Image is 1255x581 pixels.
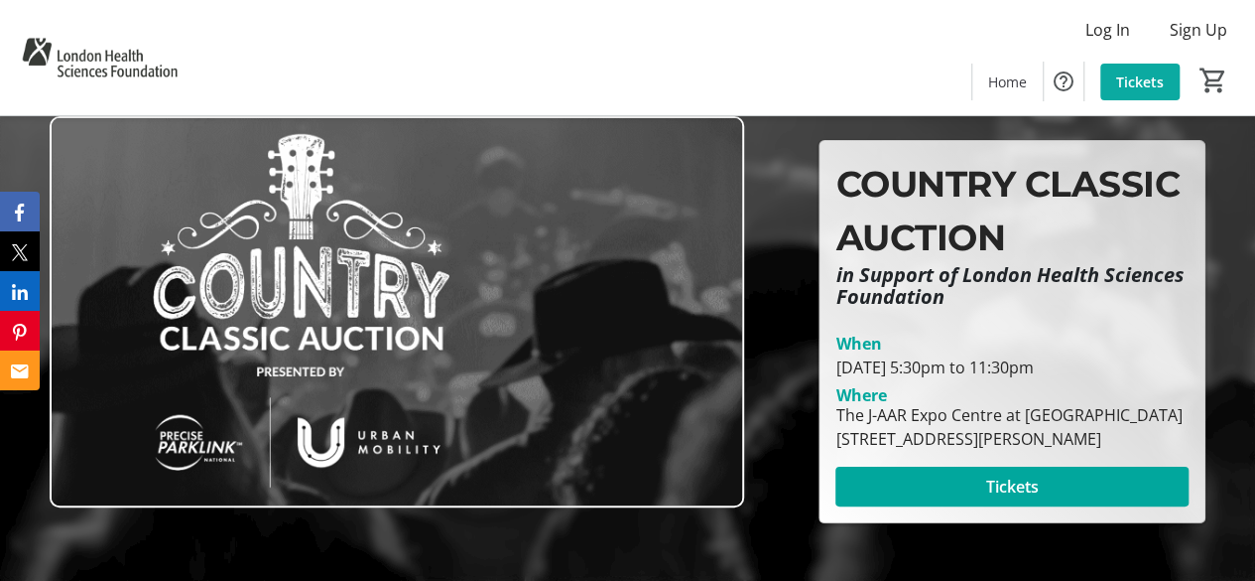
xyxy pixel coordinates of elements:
[972,64,1043,100] a: Home
[835,261,1188,310] em: in Support of London Health Sciences Foundation
[835,403,1182,427] div: The J-AAR Expo Centre at [GEOGRAPHIC_DATA]
[1154,14,1243,46] button: Sign Up
[1116,72,1164,92] span: Tickets
[835,427,1182,451] div: [STREET_ADDRESS][PERSON_NAME]
[835,157,1189,264] p: COUNTRY CLASSIC AUCTION
[835,387,886,403] div: Where
[1069,14,1146,46] button: Log In
[835,332,881,356] div: When
[12,8,188,107] img: London Health Sciences Foundation's Logo
[835,467,1189,507] button: Tickets
[1044,62,1083,101] button: Help
[1170,18,1227,42] span: Sign Up
[50,116,744,508] img: Campaign CTA Media Photo
[835,356,1189,379] div: [DATE] 5:30pm to 11:30pm
[1100,64,1180,100] a: Tickets
[1085,18,1130,42] span: Log In
[986,475,1039,499] span: Tickets
[1195,63,1231,98] button: Cart
[988,72,1027,92] span: Home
